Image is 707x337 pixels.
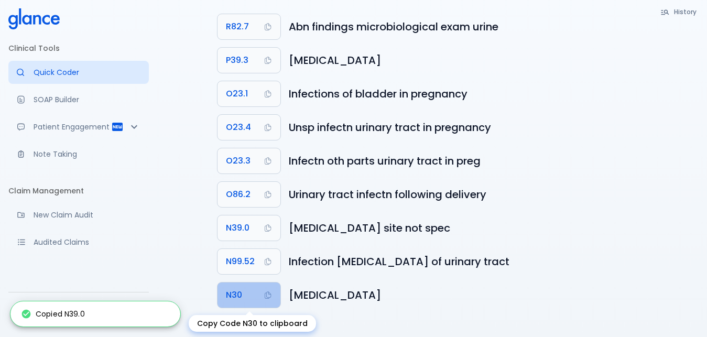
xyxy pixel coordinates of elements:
a: Moramiz: Find ICD10AM codes instantly [8,61,149,84]
span: N30 [226,288,242,302]
span: O86.2 [226,187,251,202]
span: O23.3 [226,154,251,168]
span: O23.4 [226,120,251,135]
h6: Neonatal urinary tract infection [289,52,647,69]
span: N39.0 [226,221,249,235]
button: Copy Code N39.0 to clipboard [217,215,280,241]
h6: Unspecified infection of urinary tract in pregnancy [289,119,647,136]
a: Advanced note-taking [8,143,149,166]
h6: Urinary tract infection, site not specified [289,220,647,236]
button: History [655,4,703,19]
span: P39.3 [226,53,248,68]
span: R82.7 [226,19,249,34]
button: Copy Code P39.3 to clipboard [217,48,280,73]
h6: Infection of stoma of urinary tract [289,253,647,270]
p: SOAP Builder [34,94,140,105]
button: Copy Code O23.3 to clipboard [217,148,280,173]
div: [PERSON_NAME]abeer [8,297,149,333]
p: New Claim Audit [34,210,140,220]
h6: Urinary tract infection following delivery [289,186,647,203]
div: Patient Reports & Referrals [8,115,149,138]
a: Monitor progress of claim corrections [8,258,149,281]
li: Claim Management [8,178,149,203]
p: Note Taking [34,149,140,159]
button: Copy Code N30 to clipboard [217,282,280,308]
h6: Cystitis [289,287,647,303]
h6: Abnormal findings on microbiological examination of urine [289,18,647,35]
p: Quick Coder [34,67,140,78]
a: View audited claims [8,231,149,254]
div: Copy Code N30 to clipboard [189,315,316,332]
div: Copied N39.0 [21,305,85,323]
button: Copy Code O23.1 to clipboard [217,81,280,106]
h6: Infections of bladder in pregnancy [289,85,647,102]
button: Copy Code N99.52 to clipboard [217,249,280,274]
button: Copy Code R82.7 to clipboard [217,14,280,39]
p: Patient Engagement [34,122,111,132]
button: Copy Code O86.2 to clipboard [217,182,280,207]
p: Audited Claims [34,237,140,247]
span: N99.52 [226,254,255,269]
button: Copy Code O23.4 to clipboard [217,115,280,140]
a: Audit a new claim [8,203,149,226]
h6: Infections of other parts of urinary tract in pregnancy [289,153,647,169]
li: Clinical Tools [8,36,149,61]
span: O23.1 [226,86,248,101]
a: Docugen: Compose a clinical documentation in seconds [8,88,149,111]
